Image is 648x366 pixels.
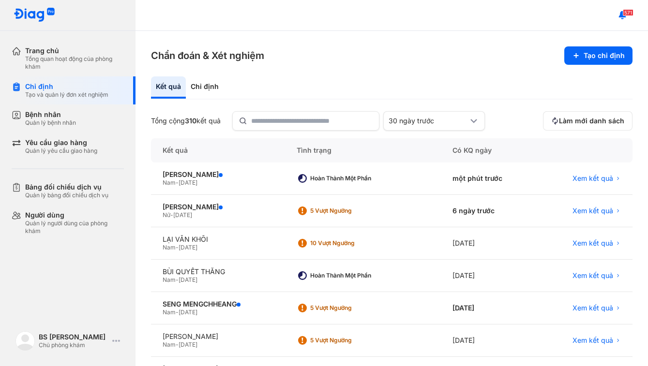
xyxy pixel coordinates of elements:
span: Xem kết quả [573,336,613,345]
div: Người dùng [25,211,124,220]
div: một phút trước [441,162,538,195]
span: - [176,179,179,186]
div: Có KQ ngày [441,138,538,162]
span: Nam [163,308,176,316]
div: Bệnh nhân [25,110,76,119]
div: Chỉ định [25,82,108,91]
span: [DATE] [179,341,197,348]
span: Làm mới danh sách [559,117,624,125]
div: Tổng quan hoạt động của phòng khám [25,55,124,71]
div: [DATE] [441,227,538,260]
div: [DATE] [441,292,538,324]
div: Tình trạng [285,138,441,162]
div: 30 ngày trước [389,117,468,125]
span: - [176,244,179,251]
div: [PERSON_NAME] [163,203,273,211]
span: Nam [163,179,176,186]
span: [DATE] [179,276,197,283]
span: Xem kết quả [573,174,613,183]
div: 6 ngày trước [441,195,538,227]
div: Hoàn thành một phần [310,175,388,182]
div: Kết quả [151,138,285,162]
span: [DATE] [173,211,192,219]
div: 5 Vượt ngưỡng [310,337,388,344]
div: Chủ phòng khám [39,341,108,349]
span: [DATE] [179,308,197,316]
div: [PERSON_NAME] [163,170,273,179]
span: - [176,276,179,283]
div: [PERSON_NAME] [163,332,273,341]
button: Làm mới danh sách [543,111,633,131]
div: Yêu cầu giao hàng [25,138,97,147]
div: SENG MENGCHHEANG [163,300,273,308]
span: - [170,211,173,219]
h3: Chẩn đoán & Xét nghiệm [151,49,264,62]
div: 5 Vượt ngưỡng [310,207,388,215]
span: 310 [185,117,196,125]
div: Tổng cộng kết quả [151,117,221,125]
div: 10 Vượt ngưỡng [310,239,388,247]
span: - [176,308,179,316]
span: [DATE] [179,179,197,186]
div: Quản lý bệnh nhân [25,119,76,127]
div: Tạo và quản lý đơn xét nghiệm [25,91,108,99]
button: Tạo chỉ định [564,46,633,65]
span: Xem kết quả [573,304,613,312]
span: Xem kết quả [573,271,613,280]
div: LẠI VĂN KHÕI [163,235,273,244]
div: 5 Vượt ngưỡng [310,304,388,312]
div: Quản lý yêu cầu giao hàng [25,147,97,155]
span: Nam [163,341,176,348]
div: Kết quả [151,76,186,99]
div: Chỉ định [186,76,224,99]
img: logo [15,331,35,351]
span: Xem kết quả [573,239,613,248]
div: BÙI QUYẾT THẮNG [163,267,273,276]
span: 571 [623,9,633,16]
span: Nam [163,276,176,283]
div: Quản lý người dùng của phòng khám [25,220,124,235]
div: [DATE] [441,260,538,292]
img: logo [14,8,55,23]
span: [DATE] [179,244,197,251]
div: Hoàn thành một phần [310,272,388,279]
span: - [176,341,179,348]
div: Trang chủ [25,46,124,55]
span: Nam [163,244,176,251]
div: Bảng đối chiếu dịch vụ [25,183,108,191]
div: Quản lý bảng đối chiếu dịch vụ [25,191,108,199]
span: Nữ [163,211,170,219]
span: Xem kết quả [573,206,613,215]
div: BS [PERSON_NAME] [39,333,108,341]
div: [DATE] [441,324,538,357]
